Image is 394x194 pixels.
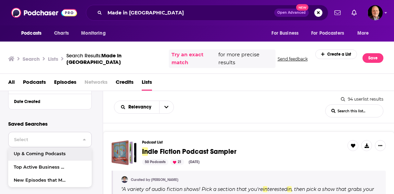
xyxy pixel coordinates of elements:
[66,52,122,65] span: Made in [GEOGRAPHIC_DATA]
[332,7,343,19] a: Show notifications dropdown
[263,186,267,192] span: in
[23,77,46,91] a: Podcasts
[66,52,163,65] a: Search Results:Made in [GEOGRAPHIC_DATA]
[131,178,178,182] a: Curated by [PERSON_NAME]
[54,77,76,91] a: Episodes
[368,5,383,20] button: Show profile menu
[142,140,342,145] h3: Podcast List
[142,159,168,165] div: 50 Podcasts
[73,147,79,161] button: Copy
[8,77,15,91] a: All
[296,4,308,11] span: New
[114,105,159,110] button: open menu
[48,56,58,62] h3: Lists
[14,178,69,183] span: New Episodes that Mention "Pepsi"
[123,186,263,192] span: A variety of audio fiction shows! Pick a section that you're
[8,132,92,147] button: Select
[50,27,73,40] a: Charts
[73,161,79,174] button: Copy
[368,5,383,20] span: Logged in as pgorman
[186,159,202,165] div: [DATE]
[142,147,148,156] span: In
[21,28,41,38] span: Podcasts
[14,97,86,105] button: Date Created
[105,7,274,18] input: Search podcasts, credits, & more...
[9,137,77,142] span: Select
[287,186,292,192] span: in
[54,28,69,38] span: Charts
[148,147,237,156] span: die Fiction Podcast Sampler
[315,49,357,59] div: Create a List
[86,5,328,21] div: Search podcasts, credits, & more...
[73,174,79,187] button: Copy
[8,121,92,127] p: Saved Searches
[14,165,69,170] span: Top Active Business Podcasts
[341,96,383,102] div: 94 userlist results
[14,99,81,104] div: Date Created
[16,27,50,40] button: open menu
[368,5,383,20] img: User Profile
[85,77,107,91] span: Networks
[375,140,386,151] button: Show More Button
[363,53,383,63] button: Save
[66,52,163,65] div: Search Results:
[81,28,105,38] span: Monitoring
[276,49,310,68] button: Send feedback
[274,9,309,17] button: Open AdvancedNew
[112,140,137,165] a: Indie Fiction Podcast Sampler
[116,77,134,91] a: Credits
[357,28,369,38] span: More
[128,105,154,110] span: Relevancy
[311,28,344,38] span: For Podcasters
[76,27,114,40] button: open menu
[277,11,306,14] span: Open Advanced
[121,176,128,183] img: tals
[11,6,77,19] img: Podchaser - Follow, Share and Rate Podcasts
[142,148,237,156] a: Indie Fiction Podcast Sampler
[14,152,69,156] span: Up & Coming Podcasts
[171,51,217,67] a: Try an exact match
[142,77,152,91] a: Lists
[349,7,359,19] a: Show notifications dropdown
[170,159,184,165] div: 21
[159,101,174,113] button: open menu
[307,27,354,40] button: open menu
[23,56,40,62] h3: Search
[353,27,378,40] button: open menu
[218,51,272,67] span: for more precise results
[271,28,298,38] span: For Business
[267,186,287,192] span: terested
[114,101,174,114] h2: Choose List sort
[267,27,307,40] button: open menu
